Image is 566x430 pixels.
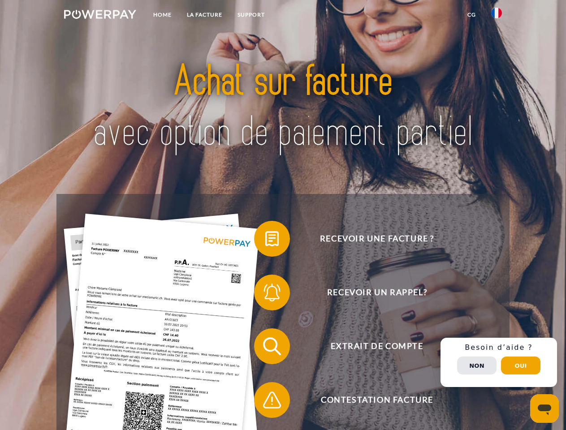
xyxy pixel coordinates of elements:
span: Contestation Facture [267,382,487,418]
button: Non [457,357,497,374]
img: qb_search.svg [261,335,283,357]
img: qb_warning.svg [261,389,283,411]
iframe: Bouton de lancement de la fenêtre de messagerie [530,394,559,423]
img: qb_bill.svg [261,228,283,250]
img: title-powerpay_fr.svg [86,43,480,172]
a: Support [230,7,272,23]
img: logo-powerpay-white.svg [64,10,136,19]
button: Recevoir un rappel? [254,275,487,310]
a: LA FACTURE [179,7,230,23]
a: Home [146,7,179,23]
button: Contestation Facture [254,382,487,418]
span: Recevoir un rappel? [267,275,487,310]
button: Extrait de compte [254,328,487,364]
div: Schnellhilfe [441,338,557,387]
span: Extrait de compte [267,328,487,364]
button: Oui [501,357,540,374]
span: Recevoir une facture ? [267,221,487,257]
img: fr [491,8,502,18]
h3: Besoin d’aide ? [446,343,552,352]
img: qb_bell.svg [261,281,283,304]
button: Recevoir une facture ? [254,221,487,257]
a: CG [460,7,484,23]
